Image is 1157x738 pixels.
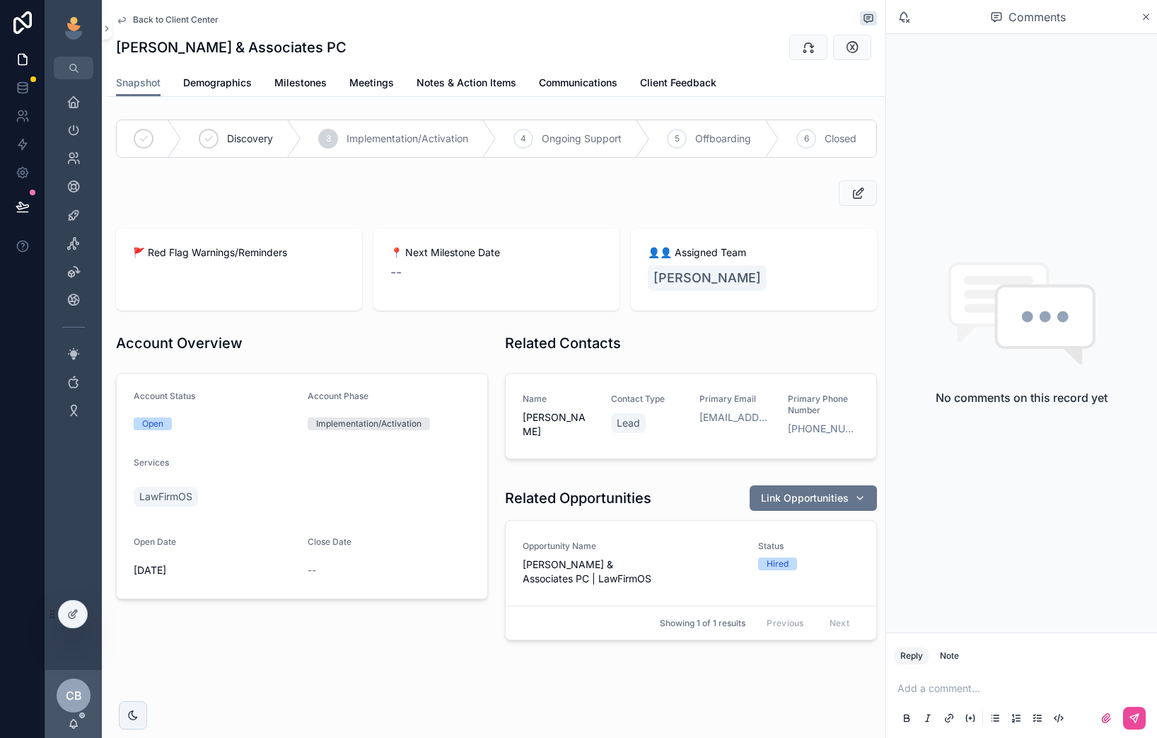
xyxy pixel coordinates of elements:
span: Contact Type [611,393,682,405]
span: Primary Phone Number [788,393,859,416]
h1: Related Opportunities [505,488,651,508]
a: Opportunity Name[PERSON_NAME] & Associates PC | LawFirmOSStatusHired [506,521,876,606]
span: CB [66,687,82,704]
span: Demographics [183,76,252,90]
button: Link Opportunities [750,485,877,511]
button: Note [934,647,965,664]
span: 5 [675,133,680,144]
div: Hired [767,558,789,570]
span: Account Status [134,391,195,401]
a: [PHONE_NUMBER] [788,422,859,436]
span: Communications [539,76,617,90]
span: 3 [326,133,331,144]
a: Milestones [274,70,327,98]
a: Demographics [183,70,252,98]
span: 👤👤 Assigned Team [648,246,860,260]
span: Lead [617,416,640,430]
a: Name[PERSON_NAME]Contact TypeLeadPrimary Email[EMAIL_ADDRESS][DOMAIN_NAME]Primary Phone Number[PH... [506,374,876,459]
h1: Related Contacts [505,333,621,353]
a: Snapshot [116,70,161,97]
a: Back to Client Center [116,14,219,25]
span: [PERSON_NAME] & Associates PC | LawFirmOS [523,558,741,586]
span: [PERSON_NAME] [653,268,761,288]
span: Snapshot [116,76,161,90]
span: Primary Email [699,393,771,405]
span: Back to Client Center [133,14,219,25]
a: Communications [539,70,617,98]
span: Ongoing Support [542,132,622,146]
span: [DATE] [134,563,296,577]
span: Discovery [227,132,273,146]
span: Showing 1 of 1 results [660,618,745,629]
a: Notes & Action Items [417,70,516,98]
div: Open [142,417,163,430]
a: Lead [611,413,646,433]
div: Note [940,650,959,662]
span: 📍 Next Milestone Date [390,246,603,260]
h1: Account Overview [116,333,243,353]
span: LawFirmOS [139,490,192,504]
img: App logo [62,17,85,40]
span: Account Phase [308,391,368,401]
span: Client Feedback [640,76,716,90]
span: Implementation/Activation [347,132,468,146]
span: Status [758,541,859,552]
span: Milestones [274,76,327,90]
a: LawFirmOS [134,487,198,507]
a: Meetings [349,70,394,98]
span: [PERSON_NAME] [523,410,594,439]
h2: No comments on this record yet [936,389,1107,406]
span: Closed [825,132,856,146]
span: 🚩 Red Flag Warnings/Reminders [133,246,345,260]
span: Comments [1008,8,1066,25]
span: 4 [521,133,526,144]
div: Implementation/Activation [316,417,421,430]
span: Close Date [308,536,351,547]
button: Reply [895,647,929,664]
a: [EMAIL_ADDRESS][DOMAIN_NAME] [699,410,771,425]
h1: [PERSON_NAME] & Associates PC [116,38,347,57]
span: Opportunity Name [523,541,741,552]
a: Client Feedback [640,70,716,98]
span: Link Opportunities [761,491,849,505]
span: Name [523,393,594,405]
span: Meetings [349,76,394,90]
span: Notes & Action Items [417,76,516,90]
span: Offboarding [695,132,751,146]
span: Services [134,457,169,468]
span: Open Date [134,536,176,547]
a: [PERSON_NAME] [648,265,767,291]
div: scrollable content [45,79,102,442]
span: -- [390,263,402,282]
span: 6 [804,133,809,144]
span: -- [308,563,316,577]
